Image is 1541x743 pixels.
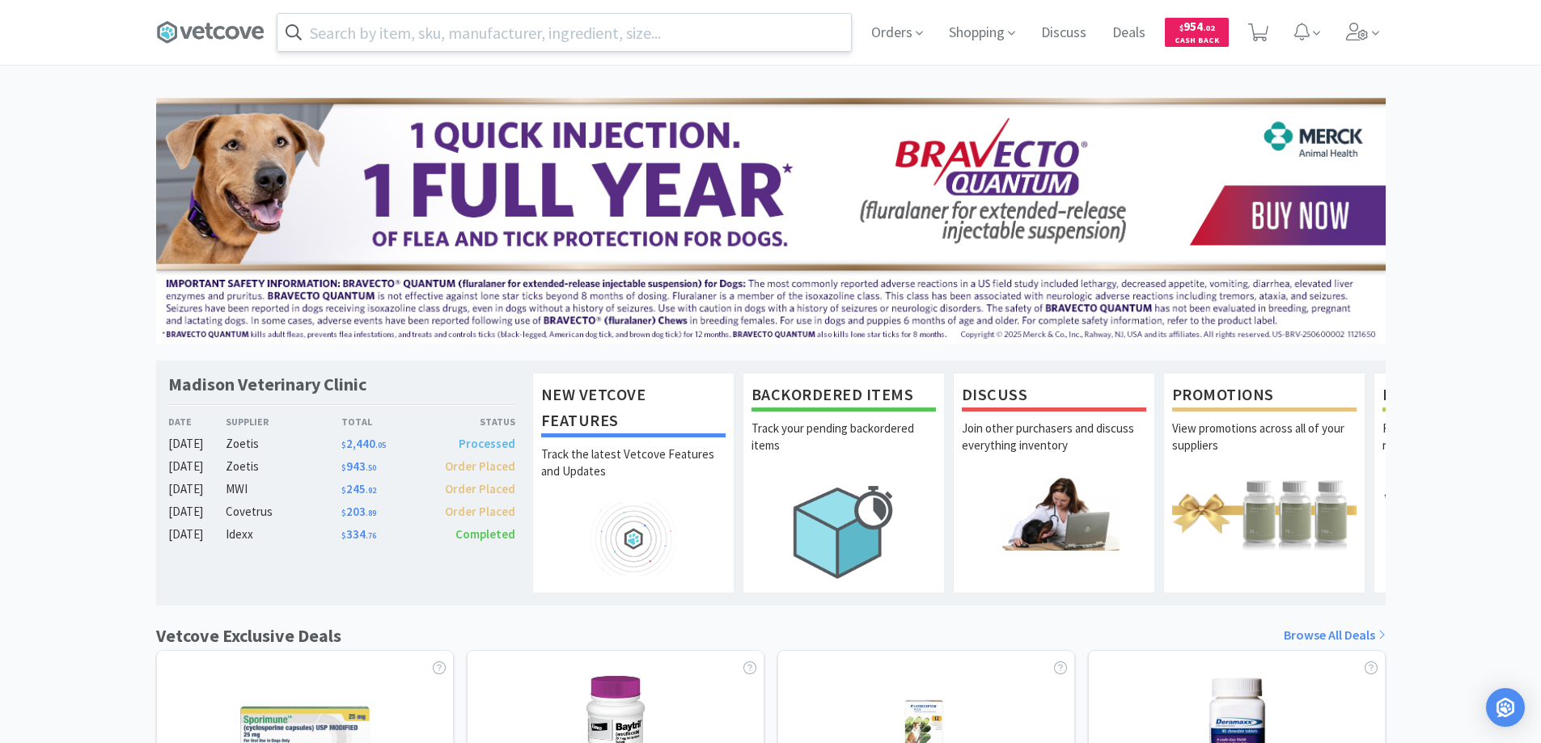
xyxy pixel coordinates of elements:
[455,526,515,542] span: Completed
[226,434,341,454] div: Zoetis
[1486,688,1525,727] div: Open Intercom Messenger
[366,508,376,518] span: . 89
[445,504,515,519] span: Order Placed
[751,420,936,476] p: Track your pending backordered items
[751,382,936,412] h1: Backordered Items
[341,485,346,496] span: $
[168,502,226,521] div: [DATE]
[341,458,376,474] span: 943
[341,414,429,429] div: Total
[168,525,226,544] div: [DATE]
[532,373,735,593] a: New Vetcove FeaturesTrack the latest Vetcove Features and Updates
[445,458,515,474] span: Order Placed
[953,373,1155,593] a: DiscussJoin other purchasers and discuss everything inventory
[226,457,341,476] div: Zoetis
[1172,382,1357,412] h1: Promotions
[429,414,516,429] div: Status
[366,485,376,496] span: . 92
[168,457,516,476] a: [DATE]Zoetis$943.50Order Placed
[168,457,226,476] div: [DATE]
[751,476,936,587] img: hero_backorders.png
[962,476,1146,550] img: hero_discuss.png
[168,414,226,429] div: Date
[1172,420,1357,476] p: View promotions across all of your suppliers
[366,530,376,541] span: . 76
[277,14,851,51] input: Search by item, sku, manufacturer, ingredient, size...
[459,436,515,451] span: Processed
[1284,625,1386,646] a: Browse All Deals
[962,382,1146,412] h1: Discuss
[1165,11,1229,54] a: $954.02Cash Back
[1179,23,1183,33] span: $
[341,440,346,450] span: $
[1175,36,1219,47] span: Cash Back
[341,530,346,541] span: $
[168,479,226,499] div: [DATE]
[156,98,1386,344] img: 3ffb5edee65b4d9ab6d7b0afa510b01f.jpg
[341,481,376,496] span: 245
[168,434,516,454] a: [DATE]Zoetis$2,440.05Processed
[1035,26,1093,40] a: Discuss
[226,502,341,521] div: Covetrus
[1172,476,1357,550] img: hero_promotions.png
[156,622,341,650] h1: Vetcove Exclusive Deals
[168,479,516,499] a: [DATE]MWI$245.92Order Placed
[1106,26,1152,40] a: Deals
[341,436,386,451] span: 2,440
[1179,19,1215,34] span: 954
[226,414,341,429] div: Supplier
[375,440,386,450] span: . 05
[226,479,341,499] div: MWI
[962,420,1146,476] p: Join other purchasers and discuss everything inventory
[341,462,346,473] span: $
[168,373,366,396] h1: Madison Veterinary Clinic
[541,382,726,437] h1: New Vetcove Features
[1203,23,1215,33] span: . 02
[541,445,726,502] p: Track the latest Vetcove Features and Updates
[341,504,376,519] span: 203
[366,462,376,473] span: . 50
[341,526,376,542] span: 334
[168,502,516,521] a: [DATE]Covetrus$203.89Order Placed
[168,525,516,544] a: [DATE]Idexx$334.76Completed
[743,373,945,593] a: Backordered ItemsTrack your pending backordered items
[445,481,515,496] span: Order Placed
[226,525,341,544] div: Idexx
[541,502,726,576] img: hero_feature_roadmap.png
[1163,373,1365,593] a: PromotionsView promotions across all of your suppliers
[341,508,346,518] span: $
[168,434,226,454] div: [DATE]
